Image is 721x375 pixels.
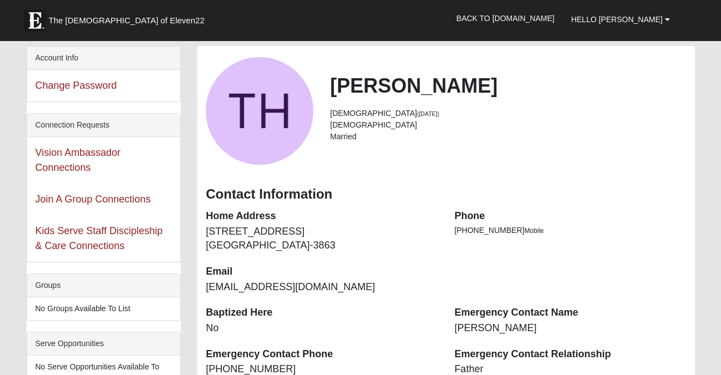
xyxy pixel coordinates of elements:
[571,15,663,24] span: Hello [PERSON_NAME]
[454,347,686,362] dt: Emergency Contact Relationship
[27,297,181,320] li: No Groups Available To List
[206,321,438,336] dd: No
[454,209,686,224] dt: Phone
[454,321,686,336] dd: [PERSON_NAME]
[35,225,163,251] a: Kids Serve Staff Discipleship & Care Connections
[563,6,678,33] a: Hello [PERSON_NAME]
[206,265,438,279] dt: Email
[330,119,686,131] li: [DEMOGRAPHIC_DATA]
[18,4,240,32] a: The [DEMOGRAPHIC_DATA] of Eleven22
[330,131,686,143] li: Married
[206,209,438,224] dt: Home Address
[417,110,439,117] small: ([DATE])
[27,274,181,297] div: Groups
[454,225,686,236] li: [PHONE_NUMBER]
[330,74,686,98] h2: [PERSON_NAME]
[35,147,121,173] a: Vision Ambassador Connections
[27,47,181,70] div: Account Info
[206,347,438,362] dt: Emergency Contact Phone
[206,306,438,320] dt: Baptized Here
[35,194,151,205] a: Join A Group Connections
[524,227,544,235] span: Mobile
[27,114,181,137] div: Connection Requests
[206,280,438,295] dd: [EMAIL_ADDRESS][DOMAIN_NAME]
[454,306,686,320] dt: Emergency Contact Name
[49,15,205,26] span: The [DEMOGRAPHIC_DATA] of Eleven22
[35,80,117,91] a: Change Password
[330,108,686,119] li: [DEMOGRAPHIC_DATA]
[206,186,686,202] h3: Contact Information
[206,105,313,116] a: View Fullsize Photo
[27,332,181,356] div: Serve Opportunities
[206,225,438,253] dd: [STREET_ADDRESS] [GEOGRAPHIC_DATA]-3863
[24,9,46,32] img: Eleven22 logo
[448,4,563,32] a: Back to [DOMAIN_NAME]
